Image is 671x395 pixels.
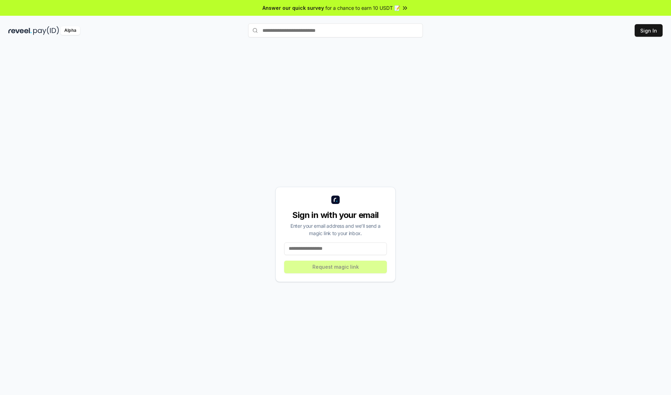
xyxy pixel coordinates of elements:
img: logo_small [331,196,340,204]
div: Sign in with your email [284,210,387,221]
span: Answer our quick survey [262,4,324,12]
span: for a chance to earn 10 USDT 📝 [325,4,400,12]
div: Enter your email address and we’ll send a magic link to your inbox. [284,222,387,237]
div: Alpha [60,26,80,35]
button: Sign In [635,24,663,37]
img: pay_id [33,26,59,35]
img: reveel_dark [8,26,32,35]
